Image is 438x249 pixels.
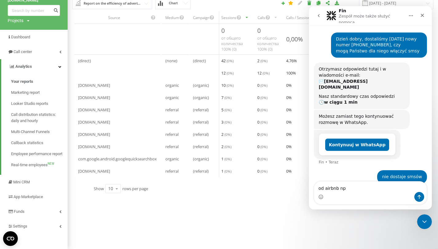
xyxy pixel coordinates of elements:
[286,69,296,77] span: 100 %
[316,1,321,5] i: Share report
[221,15,236,20] div: Sessions
[257,143,267,150] span: 0
[227,71,234,75] span: ( 0 %)
[193,167,209,175] span: (referral)
[11,129,50,135] span: Multi-Channel Funnels
[224,120,231,124] span: ( 0 %)
[227,83,234,88] span: ( 0 %)
[11,126,68,137] a: Multi-Channel Funnels
[309,6,432,209] iframe: Intercom live chat
[3,231,18,246] button: Open CMP widget
[221,131,231,138] span: 2
[221,106,231,113] span: 5
[165,155,179,163] span: organic
[165,131,179,138] span: referral
[165,57,177,64] span: (none)
[257,82,267,89] span: 0
[193,143,209,150] span: (referral)
[224,156,231,161] span: ( 0 %)
[221,167,231,175] span: 1
[108,186,113,192] div: 10
[286,57,297,64] span: 4.76 %
[257,155,267,163] span: 0
[221,26,225,35] span: 0
[257,94,267,101] span: 0
[286,167,292,175] span: 0 %
[193,106,209,113] span: (referral)
[122,186,148,191] span: rows per page
[260,144,267,149] span: ( 0 %)
[221,155,231,163] span: 1
[227,58,234,63] span: ( 0 %)
[257,15,265,20] div: Calls
[165,15,179,20] div: Medium
[78,131,110,138] span: [DOMAIN_NAME]
[260,83,267,88] span: ( 0 %)
[11,148,68,159] a: Employee performance report
[325,1,330,5] i: Share report settings
[298,1,303,5] i: Edit report
[193,155,209,163] span: (organic)
[224,132,231,137] span: ( 0 %)
[193,94,209,101] span: (organic)
[14,209,25,214] span: Funds
[78,167,110,175] span: [DOMAIN_NAME]
[74,11,431,177] div: scrollable content
[417,214,432,229] iframe: Intercom live chat
[221,82,234,89] span: 10
[257,26,261,35] span: 0
[11,101,48,107] span: Looker Studio reports
[260,107,267,112] span: ( 0 %)
[307,1,312,5] i: Delete report
[286,155,292,163] span: 0 %
[286,94,292,101] span: 0 %
[193,15,209,20] div: Campaign
[286,131,292,138] span: 0 %
[11,112,65,124] span: Call distribution statistics: daily and hourly
[286,82,292,89] span: 0 %
[221,69,234,77] span: 12
[11,76,68,87] a: Your reports
[8,17,23,24] div: Projects
[257,131,267,138] span: 0
[221,94,231,101] span: 7
[165,167,179,175] span: referral
[224,169,231,174] span: ( 0 %)
[11,87,68,98] a: Marketing report
[257,57,267,64] span: 2
[165,82,179,89] span: organic
[260,132,267,137] span: ( 0 %)
[286,143,292,150] span: 0 %
[257,118,267,126] span: 0
[11,98,68,109] a: Looker Studio reports
[334,1,340,5] i: Download report
[165,106,179,113] span: referral
[221,143,231,150] span: 2
[193,82,209,89] span: (organic)
[257,106,267,113] span: 0
[286,118,292,126] span: 0 %
[78,143,110,150] span: [DOMAIN_NAME]
[13,180,30,184] span: Mini CRM
[221,118,231,126] span: 3
[78,82,110,89] span: [DOMAIN_NAME]
[14,49,32,54] span: Call center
